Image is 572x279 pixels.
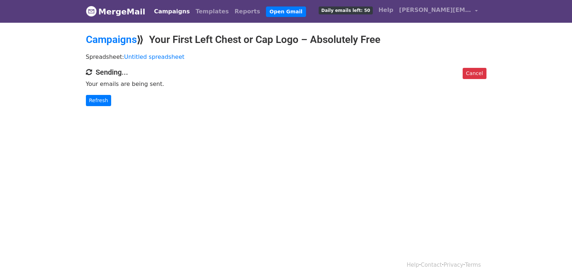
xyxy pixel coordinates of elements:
[421,262,442,268] a: Contact
[463,68,486,79] a: Cancel
[86,4,145,19] a: MergeMail
[444,262,463,268] a: Privacy
[86,95,112,106] a: Refresh
[151,4,193,19] a: Campaigns
[266,6,306,17] a: Open Gmail
[399,6,471,14] span: [PERSON_NAME][EMAIL_ADDRESS][DOMAIN_NAME]
[376,3,396,17] a: Help
[124,53,184,60] a: Untitled spreadsheet
[316,3,375,17] a: Daily emails left: 50
[465,262,481,268] a: Terms
[396,3,481,20] a: [PERSON_NAME][EMAIL_ADDRESS][DOMAIN_NAME]
[86,53,486,61] p: Spreadsheet:
[86,80,486,88] p: Your emails are being sent.
[319,6,372,14] span: Daily emails left: 50
[407,262,419,268] a: Help
[232,4,263,19] a: Reports
[86,6,97,17] img: MergeMail logo
[86,68,486,77] h4: Sending...
[86,34,486,46] h2: ⟫ Your First Left Chest or Cap Logo – Absolutely Free
[193,4,232,19] a: Templates
[86,34,137,45] a: Campaigns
